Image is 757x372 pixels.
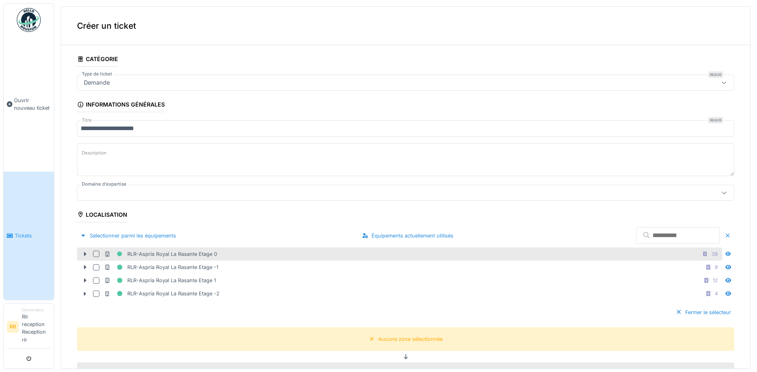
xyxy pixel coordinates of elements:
[80,181,128,188] label: Domaine d'expertise
[81,78,113,87] div: Demande
[713,277,718,284] div: 12
[80,148,108,158] label: Description
[7,321,19,333] li: RR
[7,307,51,349] a: RR DemandeurRlr reception Reception rlr
[61,7,750,45] div: Créer un ticket
[17,8,41,32] img: Badge_color-CXgf-gQk.svg
[715,290,718,297] div: 4
[15,232,51,239] span: Tickets
[708,117,723,123] div: Requis
[77,99,165,112] div: Informations générales
[104,262,218,272] div: RLR-Aspria Royal La Rasante Etage -1
[14,97,51,112] span: Ouvrir nouveau ticket
[77,53,118,67] div: Catégorie
[22,307,51,313] div: Demandeur
[80,117,93,124] label: Titre
[104,289,219,299] div: RLR-Aspria Royal La Rasante Etage -2
[712,250,718,258] div: 38
[104,249,217,259] div: RLR-Aspria Royal La Rasante Etage 0
[104,275,216,285] div: RLR-Aspria Royal La Rasante Etage 1
[715,263,718,271] div: 9
[77,230,179,241] div: Sélectionner parmi les équipements
[378,335,443,343] div: Aucune zone sélectionnée
[4,36,54,172] a: Ouvrir nouveau ticket
[77,209,127,222] div: Localisation
[359,230,457,241] div: Équipements actuellement utilisés
[80,71,114,77] label: Type de ticket
[22,307,51,347] li: Rlr reception Reception rlr
[672,307,734,318] div: Fermer le sélecteur
[4,172,54,299] a: Tickets
[708,71,723,78] div: Requis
